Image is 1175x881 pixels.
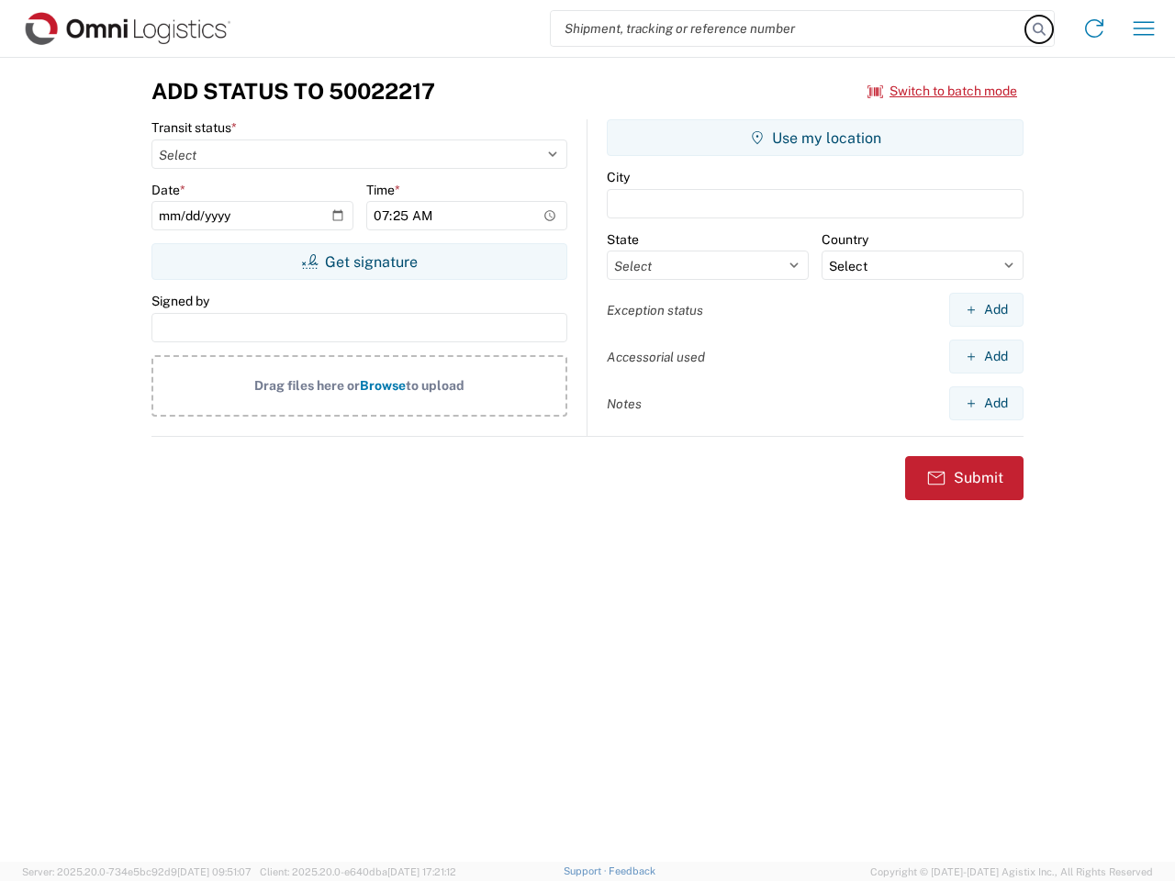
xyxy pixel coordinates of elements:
[867,76,1017,106] button: Switch to batch mode
[607,119,1024,156] button: Use my location
[177,866,252,877] span: [DATE] 09:51:07
[822,231,868,248] label: Country
[609,865,655,876] a: Feedback
[551,11,1026,46] input: Shipment, tracking or reference number
[607,231,639,248] label: State
[607,349,705,365] label: Accessorial used
[564,865,610,876] a: Support
[151,243,567,280] button: Get signature
[151,78,435,105] h3: Add Status to 50022217
[870,864,1153,880] span: Copyright © [DATE]-[DATE] Agistix Inc., All Rights Reserved
[387,866,456,877] span: [DATE] 17:21:12
[360,378,406,393] span: Browse
[366,182,400,198] label: Time
[607,169,630,185] label: City
[151,182,185,198] label: Date
[949,340,1024,374] button: Add
[949,386,1024,420] button: Add
[22,866,252,877] span: Server: 2025.20.0-734e5bc92d9
[406,378,464,393] span: to upload
[151,119,237,136] label: Transit status
[260,866,456,877] span: Client: 2025.20.0-e640dba
[949,293,1024,327] button: Add
[607,302,703,318] label: Exception status
[607,396,642,412] label: Notes
[151,293,209,309] label: Signed by
[905,456,1024,500] button: Submit
[254,378,360,393] span: Drag files here or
